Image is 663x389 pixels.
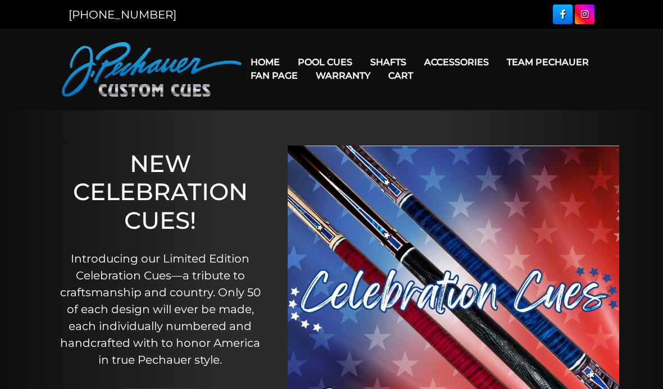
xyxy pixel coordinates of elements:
[498,48,598,76] a: Team Pechauer
[242,48,289,76] a: Home
[56,150,265,234] h1: NEW CELEBRATION CUES!
[242,61,307,90] a: Fan Page
[379,61,422,90] a: Cart
[69,8,176,21] a: [PHONE_NUMBER]
[62,42,242,97] img: Pechauer Custom Cues
[307,61,379,90] a: Warranty
[415,48,498,76] a: Accessories
[289,48,361,76] a: Pool Cues
[56,250,265,368] p: Introducing our Limited Edition Celebration Cues—a tribute to craftsmanship and country. Only 50 ...
[361,48,415,76] a: Shafts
